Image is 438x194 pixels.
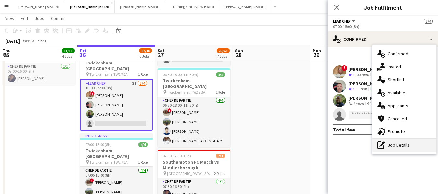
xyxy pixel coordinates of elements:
[51,16,65,21] span: Comms
[139,48,152,53] span: 17/18
[388,90,405,96] span: Available
[21,38,38,43] span: Week 39
[115,0,166,13] button: [PERSON_NAME]’s Board
[80,148,153,159] h3: Twickenham - [GEOGRAPHIC_DATA]
[80,48,86,53] span: Fri
[217,54,229,59] div: 7 Jobs
[333,19,356,24] button: Lead Chef
[370,86,375,91] app-skills-label: 1/1
[216,90,225,95] span: 1 Role
[388,77,404,83] span: Shortlist
[139,54,152,59] div: 6 Jobs
[216,154,225,158] span: 2/3
[89,160,128,165] span: Twickenham, TW2 7BA
[313,48,321,53] span: Mon
[32,14,47,23] a: Jobs
[234,51,243,59] span: 28
[5,16,14,21] span: View
[138,142,148,147] span: 4/4
[18,14,31,23] a: Edit
[80,133,153,138] div: In progress
[158,68,230,147] app-job-card: 06:30-18:00 (11h30m)4/4Twickenham - [GEOGRAPHIC_DATA] Twickenham, TW2 7BA1 RoleChef de Partie4/40...
[214,171,225,176] span: 2 Roles
[388,64,401,70] span: Invited
[85,142,112,147] span: 07:00-15:00 (8h)
[333,19,351,24] span: Lead Chef
[168,108,172,112] span: !
[216,72,225,77] span: 4/4
[365,101,380,106] div: 51.8km
[349,81,383,86] div: [PERSON_NAME]
[62,54,74,59] div: 4 Jobs
[349,66,383,72] div: [PERSON_NAME]
[90,178,94,182] span: !
[2,51,11,59] span: 25
[349,101,365,106] div: Not rated
[312,51,321,59] span: 29
[424,19,433,24] span: 3/4
[138,72,148,77] span: 1 Role
[388,129,405,134] span: Promote
[217,48,230,53] span: 58/61
[62,48,75,53] span: 11/11
[356,72,370,78] div: 55.8km
[359,86,368,92] div: 7km
[21,16,28,21] span: Edit
[333,126,355,133] div: Total fee
[3,14,17,23] a: View
[48,14,68,23] a: Comms
[80,79,153,131] app-card-role: Lead Chef3I3/407:00-15:00 (8h)![PERSON_NAME][PERSON_NAME][PERSON_NAME]
[167,90,205,95] span: Twickenham, TW2 7BA
[89,72,128,77] span: Twickenham, TW2 7BA
[80,60,153,72] h3: Twickenham - [GEOGRAPHIC_DATA]
[158,48,165,53] span: Sat
[167,171,214,176] span: [GEOGRAPHIC_DATA], SO14 5FP
[91,91,95,95] span: !
[235,48,243,53] span: Sun
[65,0,115,13] button: [PERSON_NAME] Board
[138,160,148,165] span: 1 Role
[40,38,47,43] div: BST
[219,0,271,13] button: [PERSON_NAME]'s Board
[349,95,388,101] div: [PERSON_NAME]
[79,51,86,59] span: 26
[3,63,75,85] app-card-role: Chef de Partie1/107:00-16:00 (9h)[PERSON_NAME]
[352,72,354,77] span: 4
[80,45,153,131] app-job-card: In progress07:00-15:00 (8h)3/4Twickenham - [GEOGRAPHIC_DATA] Twickenham, TW2 7BA1 RoleLead Chef3I...
[158,78,230,89] h3: Twickenham - [GEOGRAPHIC_DATA]
[3,48,11,53] span: Thu
[333,24,433,29] div: 07:00-15:00 (8h)
[157,51,165,59] span: 27
[388,116,407,121] span: Cancelled
[341,65,347,71] span: !
[388,51,408,57] span: Confirmed
[163,154,191,158] span: 07:30-17:30 (10h)
[158,97,230,147] app-card-role: Chef de Partie4/406:30-18:00 (11h30m)![PERSON_NAME][PERSON_NAME][PERSON_NAME][PERSON_NAME] A DJIN...
[166,0,219,13] button: Training / Interview Board
[372,72,377,77] app-skills-label: 1/1
[35,16,44,21] span: Jobs
[372,139,436,152] div: Job Details
[13,0,65,13] button: [PERSON_NAME]'s Board
[352,86,357,91] span: 3.5
[163,72,198,77] span: 06:30-18:00 (11h30m)
[388,103,408,108] span: Applicants
[328,3,438,12] h3: Job Fulfilment
[158,159,230,171] h3: Southampton FC Match vs Middlesborough
[5,38,20,44] div: [DATE]
[328,31,438,47] div: Confirmed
